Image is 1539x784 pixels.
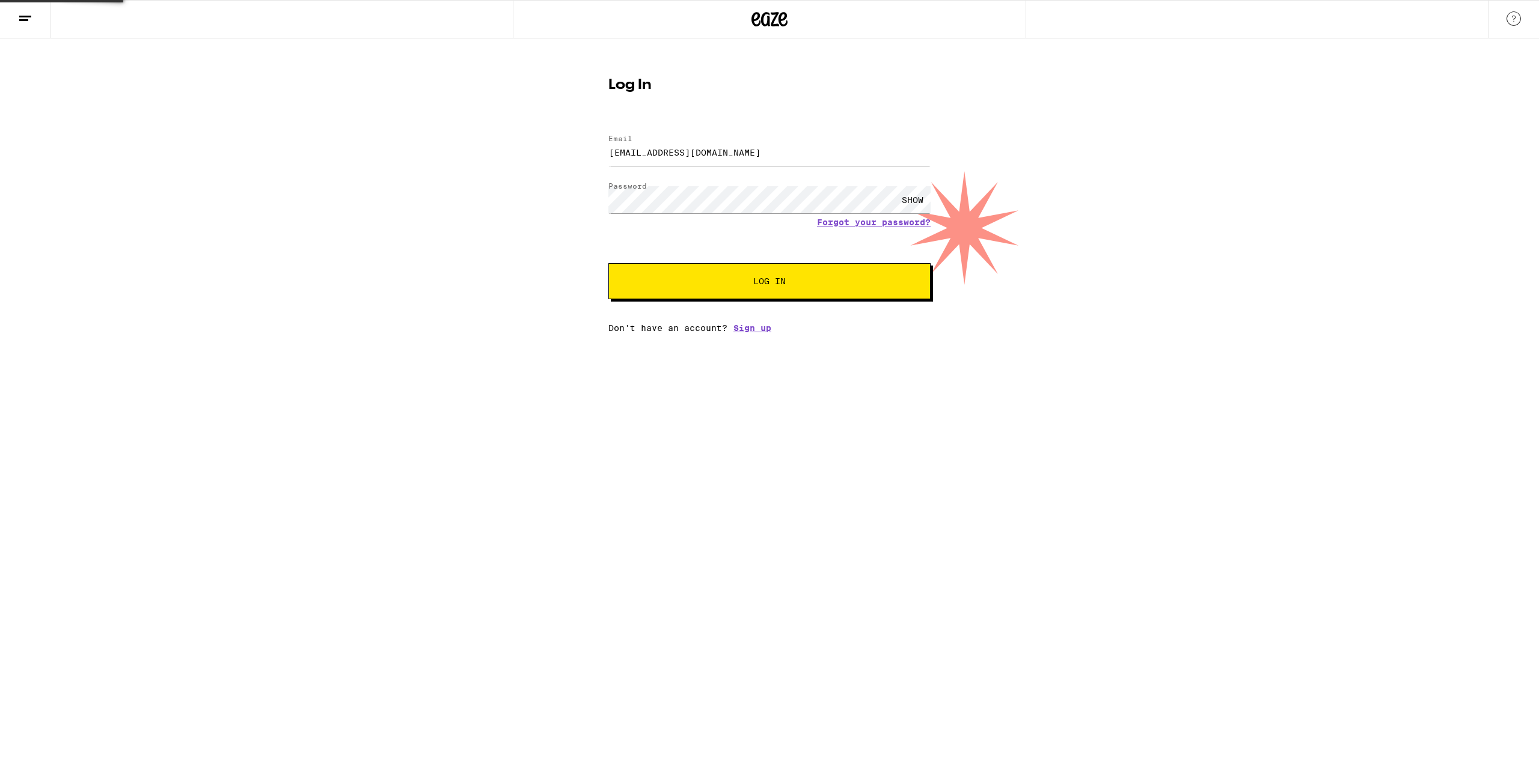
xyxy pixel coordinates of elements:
[753,277,786,285] span: Log In
[817,217,931,227] a: Forgot your password?
[608,135,632,142] label: Email
[733,323,771,333] a: Sign up
[608,182,647,190] label: Password
[608,323,931,333] div: Don't have an account?
[608,78,931,93] h1: Log In
[608,263,931,299] button: Log In
[895,186,931,213] div: SHOW
[608,139,931,166] input: Email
